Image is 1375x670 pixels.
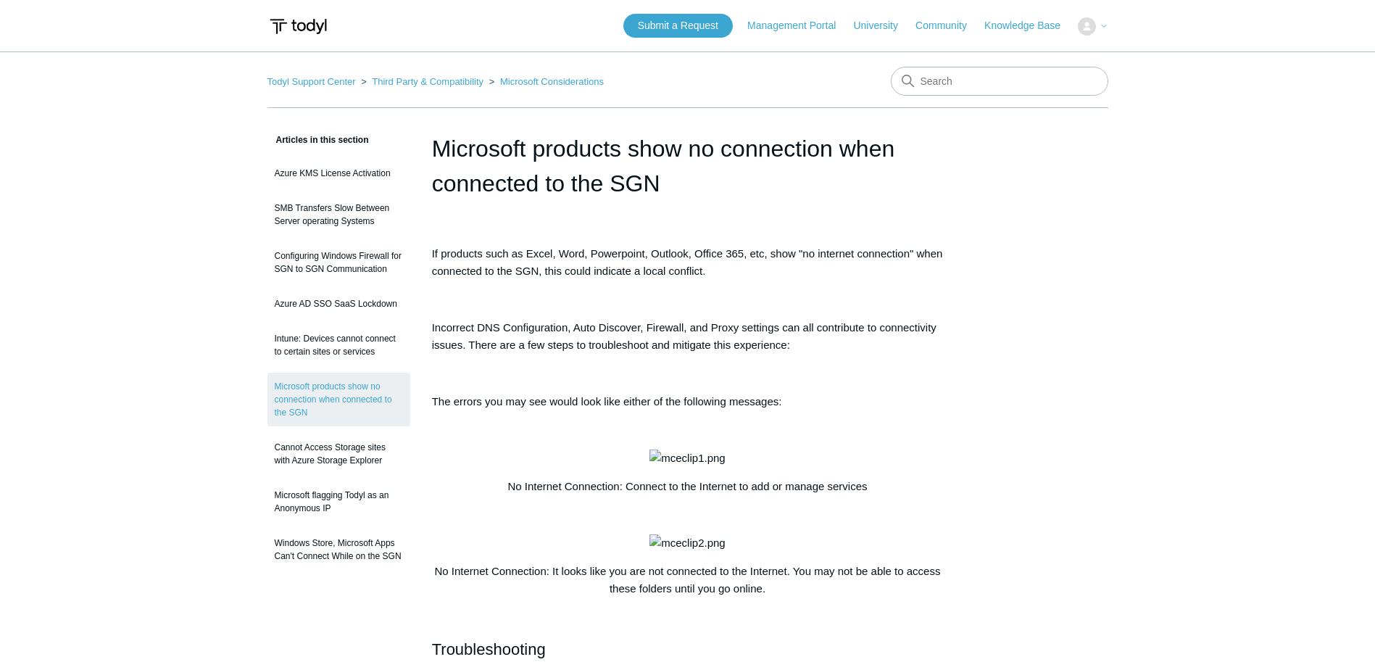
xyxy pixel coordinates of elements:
a: Todyl Support Center [267,76,356,87]
img: Todyl Support Center Help Center home page [267,13,329,40]
p: No Internet Connection: Connect to the Internet to add or manage services [432,478,944,495]
span: Articles in this section [267,135,369,145]
input: Search [891,67,1108,96]
li: Microsoft Considerations [486,76,604,87]
img: mceclip2.png [649,534,725,552]
h2: Troubleshooting [432,637,944,662]
a: Microsoft flagging Todyl as an Anonymous IP [267,481,410,522]
a: Cannot Access Storage sites with Azure Storage Explorer [267,434,410,474]
p: The errors you may see would look like either of the following messages: [432,393,944,410]
li: Third Party & Compatibility [358,76,486,87]
a: Community [915,18,981,33]
a: Windows Store, Microsoft Apps Can't Connect While on the SGN [267,529,410,570]
a: Management Portal [747,18,850,33]
a: Configuring Windows Firewall for SGN to SGN Communication [267,242,410,283]
p: Incorrect DNS Configuration, Auto Discover, Firewall, and Proxy settings can all contribute to co... [432,319,944,354]
a: SMB Transfers Slow Between Server operating Systems [267,194,410,235]
li: Todyl Support Center [267,76,359,87]
a: Intune: Devices cannot connect to certain sites or services [267,325,410,365]
a: Azure KMS License Activation [267,160,410,187]
a: University [853,18,912,33]
p: No Internet Connection: It looks like you are not connected to the Internet. You may not be able ... [432,563,944,597]
h1: Microsoft products show no connection when connected to the SGN [432,131,944,201]
p: If products such as Excel, Word, Powerpoint, Outlook, Office 365, etc, show "no internet connecti... [432,245,944,280]
a: Azure AD SSO SaaS Lockdown [267,290,410,318]
a: Knowledge Base [984,18,1075,33]
a: Microsoft products show no connection when connected to the SGN [267,373,410,426]
img: mceclip1.png [649,450,725,467]
a: Third Party & Compatibility [372,76,483,87]
a: Microsoft Considerations [500,76,604,87]
a: Submit a Request [623,14,733,38]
